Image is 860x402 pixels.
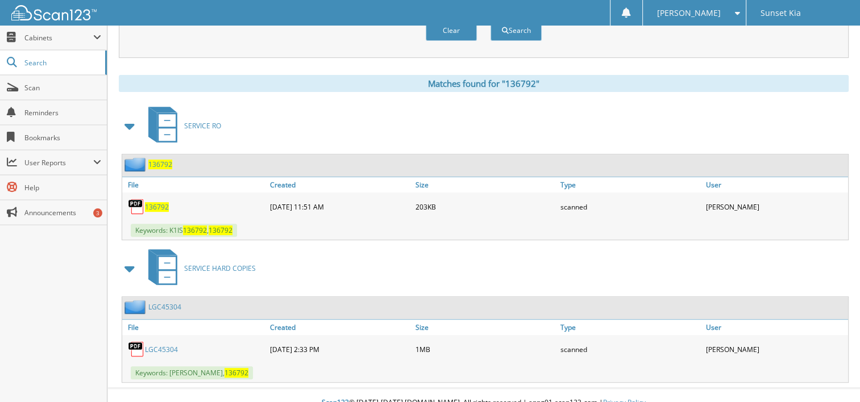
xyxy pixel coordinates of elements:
div: scanned [558,195,703,218]
iframe: Chat Widget [803,347,860,402]
span: Cabinets [24,33,93,43]
a: User [703,177,848,192]
span: Scan [24,83,101,93]
span: Sunset Kia [761,10,801,16]
div: [DATE] 11:51 AM [267,195,412,218]
span: 136792 [225,368,248,378]
a: Created [267,320,412,335]
a: Created [267,177,412,192]
img: PDF.png [128,341,145,358]
img: scan123-logo-white.svg [11,5,97,20]
a: LGC45304 [145,345,178,354]
span: Reminders [24,108,101,118]
a: 136792 [148,160,172,169]
span: Announcements [24,208,101,217]
span: User Reports [24,158,93,167]
div: scanned [558,338,703,361]
img: PDF.png [128,198,145,215]
a: User [703,320,848,335]
a: File [122,177,267,192]
button: Clear [426,20,477,41]
a: SERVICE RO [142,103,221,148]
span: Search [24,58,99,68]
a: SERVICE HARD COPIES [142,246,256,291]
span: [PERSON_NAME] [657,10,721,16]
a: Size [413,177,558,192]
img: folder2.png [124,157,148,171]
div: 203KB [413,195,558,218]
button: Search [491,20,542,41]
div: 1MB [413,338,558,361]
a: Type [558,177,703,192]
div: [DATE] 2:33 PM [267,338,412,361]
div: [PERSON_NAME] [703,195,848,218]
a: File [122,320,267,335]
span: Keywords: [PERSON_NAME], [131,366,253,379]
span: SERVICE RO [184,121,221,131]
span: Keywords: K1IS , [131,224,237,237]
span: Bookmarks [24,133,101,143]
div: [PERSON_NAME] [703,338,848,361]
a: Type [558,320,703,335]
span: 136792 [209,225,232,235]
div: 3 [93,208,102,217]
span: 136792 [183,225,207,235]
a: LGC45304 [148,302,181,312]
img: folder2.png [124,300,148,314]
span: SERVICE HARD COPIES [184,263,256,273]
a: 136792 [145,202,169,212]
div: Matches found for "136792" [119,75,849,92]
a: Size [413,320,558,335]
span: Help [24,183,101,192]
